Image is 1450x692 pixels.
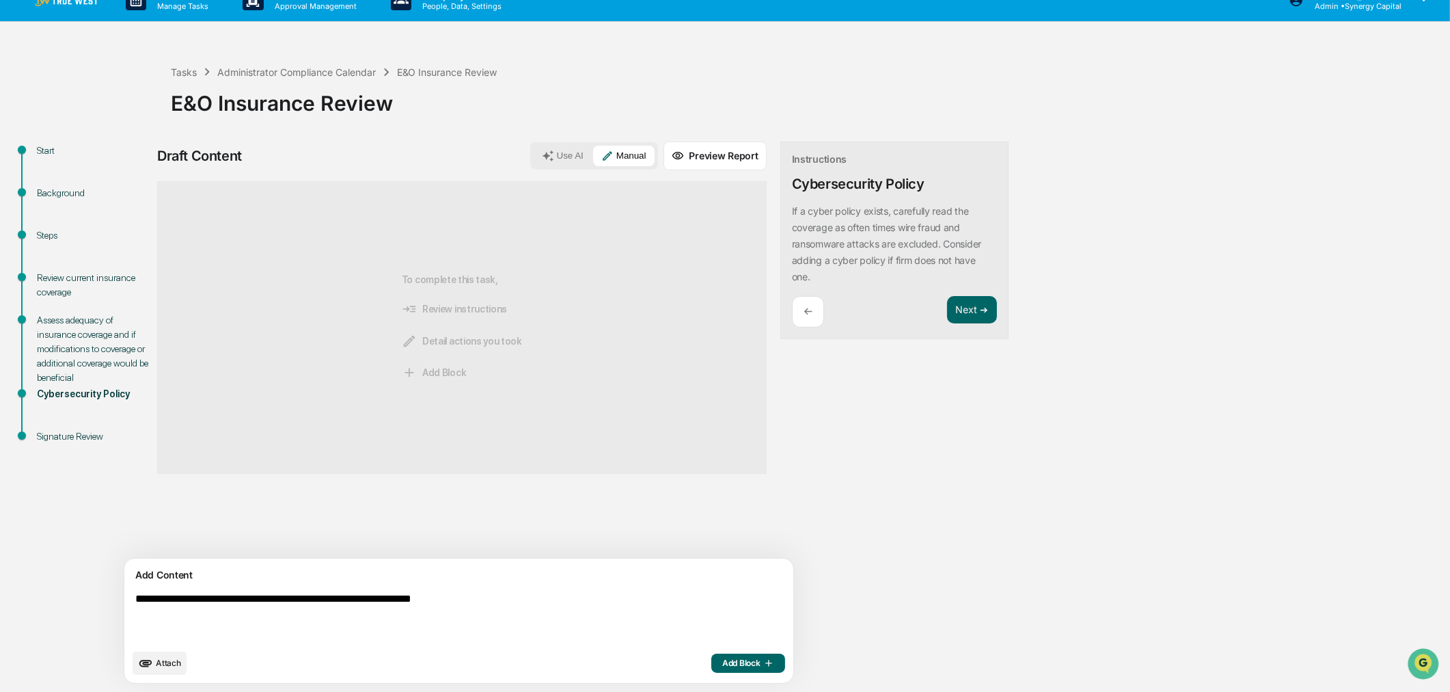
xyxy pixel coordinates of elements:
[37,228,149,243] div: Steps
[232,109,249,125] button: Start new chat
[113,186,118,197] span: •
[27,243,88,256] span: Preclearance
[397,66,497,78] div: E&O Insurance Review
[792,153,847,165] div: Instructions
[14,29,249,51] p: How can we help?
[411,1,508,11] p: People, Data, Settings
[37,271,149,300] div: Review current insurance coverage
[46,105,224,118] div: Start new chat
[14,173,36,195] img: Cameron Burns
[121,186,149,197] span: [DATE]
[157,148,242,164] div: Draft Content
[1304,1,1401,11] p: Admin • Synergy Capital
[146,1,215,11] p: Manage Tasks
[37,387,149,401] div: Cybersecurity Policy
[14,105,38,129] img: 1746055101610-c473b297-6a78-478c-a979-82029cc54cd1
[99,244,110,255] div: 🗄️
[113,243,169,256] span: Attestations
[27,187,38,198] img: 1746055101610-c473b297-6a78-478c-a979-82029cc54cd1
[792,205,982,282] p: If a cyber policy exists, carefully read the coverage as often times wire fraud and ransomware at...
[402,302,507,317] span: Review instructions
[171,66,197,78] div: Tasks
[133,567,785,583] div: Add Content
[136,302,165,312] span: Pylon
[664,142,767,170] button: Preview Report
[217,66,376,78] div: Administrator Compliance Calendar
[27,269,86,282] span: Data Lookup
[792,176,925,192] div: Cybersecurity Policy
[171,80,1443,116] div: E&O Insurance Review
[96,302,165,312] a: Powered byPylon
[8,237,94,262] a: 🖐️Preclearance
[156,658,181,668] span: Attach
[711,654,785,673] button: Add Block
[722,658,774,669] span: Add Block
[1406,647,1443,684] iframe: Open customer support
[212,149,249,165] button: See all
[37,144,149,158] div: Start
[947,296,997,324] button: Next ➔
[37,429,149,444] div: Signature Review
[264,1,364,11] p: Approval Management
[402,365,466,380] span: Add Block
[37,313,149,385] div: Assess adequacy of insurance coverage and if modifications to coverage or additional coverage wou...
[133,652,187,675] button: upload document
[94,237,175,262] a: 🗄️Attestations
[8,263,92,288] a: 🔎Data Lookup
[46,118,173,129] div: We're available if you need us!
[593,146,655,166] button: Manual
[37,186,149,200] div: Background
[804,305,812,318] p: ←
[402,334,522,349] span: Detail actions you took
[402,204,522,451] div: To complete this task,
[14,152,92,163] div: Past conversations
[14,270,25,281] div: 🔎
[534,146,592,166] button: Use AI
[42,186,111,197] span: [PERSON_NAME]
[14,244,25,255] div: 🖐️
